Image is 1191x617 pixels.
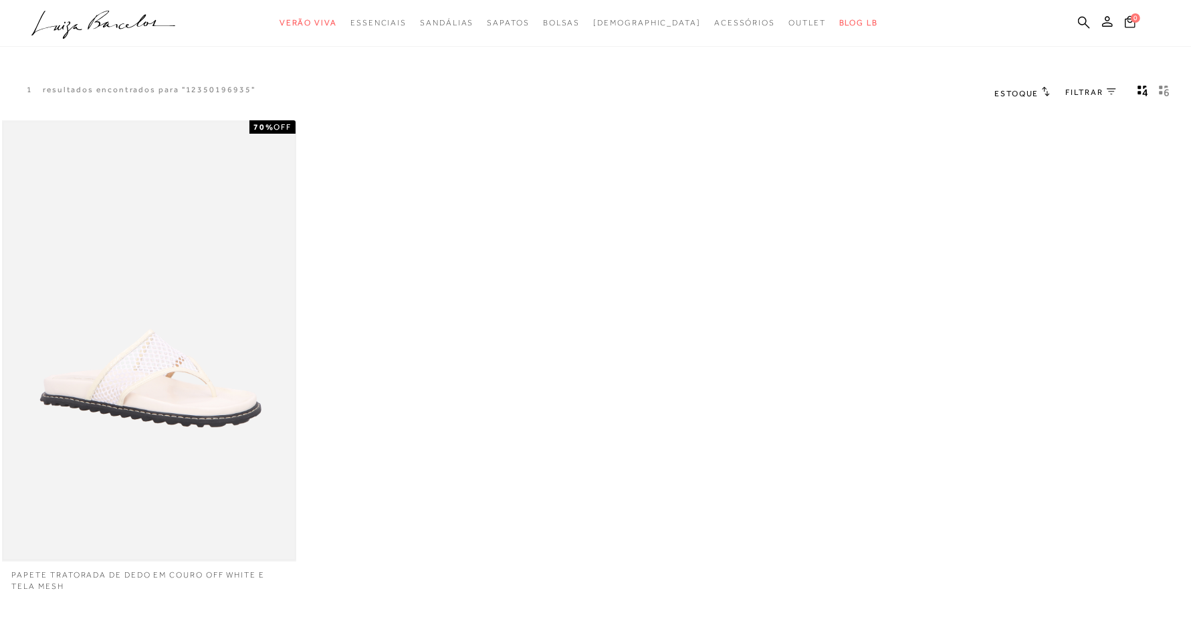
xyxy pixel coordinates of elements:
[1133,84,1152,102] button: Mostrar 4 produtos por linha
[714,11,775,35] a: categoryNavScreenReaderText
[593,11,701,35] a: noSubCategoriesText
[543,18,580,27] span: Bolsas
[253,122,274,132] strong: 70%
[714,18,775,27] span: Acessórios
[280,11,337,35] a: categoryNavScreenReaderText
[274,122,292,132] span: OFF
[1131,13,1140,23] span: 0
[420,11,473,35] a: categoryNavScreenReaderText
[280,18,337,27] span: Verão Viva
[487,11,529,35] a: categoryNavScreenReaderText
[3,122,295,560] img: PAPETE TRATORADA DE DEDO EM COURO OFF WHITE E TELA MESH
[593,18,701,27] span: [DEMOGRAPHIC_DATA]
[1121,15,1140,33] button: 0
[839,18,878,27] span: BLOG LB
[2,562,296,592] a: PAPETE TRATORADA DE DEDO EM COURO OFF WHITE E TELA MESH
[350,11,407,35] a: categoryNavScreenReaderText
[350,18,407,27] span: Essenciais
[543,11,580,35] a: categoryNavScreenReaderText
[43,84,255,96] : resultados encontrados para "12350196935"
[1066,87,1103,98] span: FILTRAR
[788,11,826,35] a: categoryNavScreenReaderText
[27,84,33,96] p: 1
[1155,84,1174,102] button: gridText6Desc
[788,18,826,27] span: Outlet
[994,89,1039,98] span: Estoque
[487,18,529,27] span: Sapatos
[839,11,878,35] a: BLOG LB
[420,18,473,27] span: Sandálias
